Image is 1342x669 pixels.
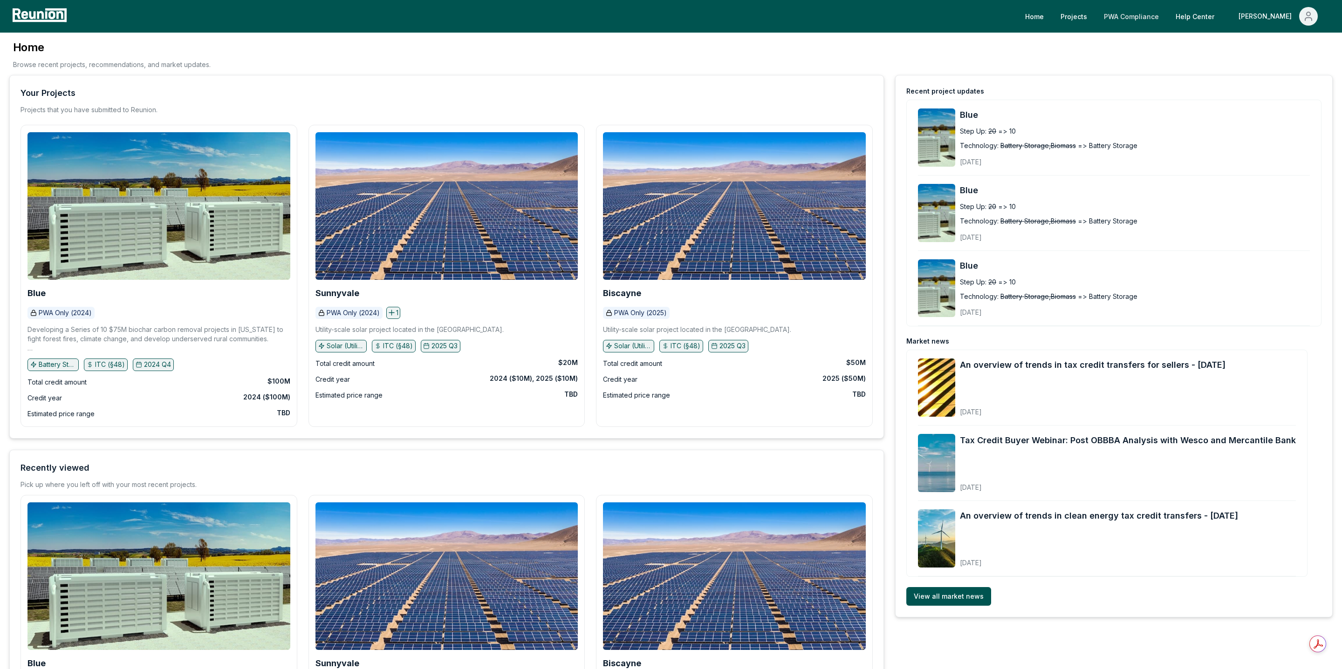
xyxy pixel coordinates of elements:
span: => Battery Storage [1078,291,1137,301]
div: [DATE] [960,301,1111,317]
div: Estimated price range [315,390,383,401]
a: Blue [918,184,955,242]
a: Sunnyvale [315,289,359,298]
div: 2024 ($10M), 2025 ($10M) [490,374,578,383]
span: Battery Storage,Biomass [1000,216,1076,226]
div: Step Up: [960,277,986,287]
a: Biscayne [603,659,641,668]
img: Tax Credit Buyer Webinar: Post OBBBA Analysis with Wesco and Mercantile Bank [918,434,955,492]
div: Credit year [27,392,62,404]
img: Blue [918,108,955,167]
a: Blue [960,108,1310,122]
button: 2024 Q4 [133,358,174,371]
a: Blue [27,659,46,668]
a: View all market news [906,587,991,606]
span: 20 [988,202,996,211]
div: [DATE] [960,400,1226,417]
img: Biscayne [603,132,866,280]
div: Total credit amount [315,358,375,369]
p: PWA Only (2024) [39,308,92,318]
p: PWA Only (2025) [614,308,667,318]
div: Market news [906,337,949,346]
a: Biscayne [603,289,641,298]
p: Utility-scale solar project located in the [GEOGRAPHIC_DATA]. [315,325,504,334]
div: $100M [267,377,290,386]
div: TBD [277,408,290,418]
div: Step Up: [960,202,986,211]
span: => 10 [998,126,1016,136]
p: 2025 Q3 [431,341,458,351]
div: 2024 ($100M) [243,392,290,402]
b: Sunnyvale [315,658,359,668]
div: Estimated price range [603,390,670,401]
div: [DATE] [960,551,1238,568]
img: Sunnyvale [315,132,578,280]
a: Blue [27,502,290,650]
div: Credit year [603,374,637,385]
nav: Main [1018,7,1333,26]
div: [DATE] [960,226,1111,242]
p: ITC (§48) [95,360,125,369]
img: Sunnyvale [315,502,578,650]
img: An overview of trends in clean energy tax credit transfers - August 2025 [918,509,955,568]
span: => 10 [998,277,1016,287]
div: Technology: [960,141,999,150]
div: TBD [852,390,866,399]
p: Browse recent projects, recommendations, and market updates. [13,60,211,69]
div: Credit year [315,374,350,385]
div: Estimated price range [27,408,95,419]
span: 20 [988,277,996,287]
button: Solar (Utility) [603,340,654,352]
p: ITC (§48) [671,341,700,351]
div: [DATE] [960,150,1111,167]
a: Blue [27,289,46,298]
button: 2025 Q3 [421,340,461,352]
div: $20M [558,358,578,367]
div: Recently viewed [21,461,89,474]
h3: Home [13,40,211,55]
a: Blue [960,259,1310,272]
button: Solar (Utility) [315,340,367,352]
span: => Battery Storage [1078,216,1137,226]
span: => 10 [998,202,1016,211]
a: Home [1018,7,1051,26]
a: Projects [1053,7,1095,26]
div: $50M [846,358,866,367]
img: Biscayne [603,502,866,650]
div: Total credit amount [27,377,87,388]
div: Recent project updates [906,87,984,96]
div: TBD [564,390,578,399]
button: 1 [386,307,400,319]
span: Battery Storage,Biomass [1000,141,1076,150]
p: Solar (Utility) [614,341,651,351]
p: Projects that you have submitted to Reunion. [21,105,157,115]
a: PWA Compliance [1096,7,1166,26]
button: Battery Storage [27,358,79,371]
p: 2025 Q3 [719,341,746,351]
img: Blue [918,259,955,318]
a: Tax Credit Buyer Webinar: Post OBBBA Analysis with Wesco and Mercantile Bank [960,434,1296,447]
a: Blue [960,184,1310,197]
p: Developing a Series of 10 $75M biochar carbon removal projects in [US_STATE] to fight forest fire... [27,325,290,353]
p: Battery Storage [39,360,76,369]
p: Solar (Utility) [327,341,364,351]
img: Blue [27,132,290,280]
img: An overview of trends in tax credit transfers for sellers - September 2025 [918,358,955,417]
a: An overview of trends in clean energy tax credit transfers - [DATE] [960,509,1238,522]
b: Blue [27,288,46,298]
b: Sunnyvale [315,288,359,298]
a: An overview of trends in tax credit transfers for sellers - [DATE] [960,358,1226,372]
p: Utility-scale solar project located in the [GEOGRAPHIC_DATA]. [603,325,791,334]
p: ITC (§48) [383,341,413,351]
